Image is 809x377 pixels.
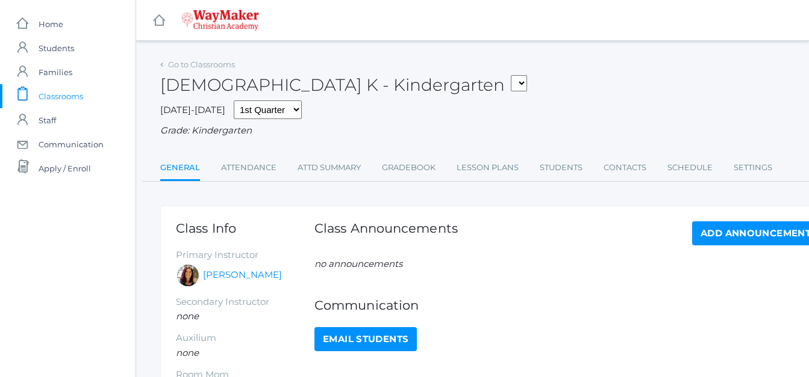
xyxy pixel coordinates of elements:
[39,132,104,156] span: Communication
[39,84,83,108] span: Classrooms
[314,258,402,269] em: no announcements
[176,333,314,343] h5: Auxilium
[176,221,314,235] h1: Class Info
[734,156,772,180] a: Settings
[39,12,63,36] span: Home
[39,108,56,132] span: Staff
[457,156,519,180] a: Lesson Plans
[160,104,225,115] span: [DATE]-[DATE]
[604,156,646,180] a: Contacts
[176,310,199,322] em: none
[176,347,199,358] em: none
[176,250,314,260] h5: Primary Instructor
[314,327,417,351] a: Email Students
[39,36,74,60] span: Students
[160,156,200,182] a: General
[176,263,200,287] div: Gina Pecor
[176,297,314,307] h5: Secondary Instructor
[39,156,91,180] span: Apply / Enroll
[181,10,259,31] img: 4_waymaker-logo-stack-white.png
[221,156,276,180] a: Attendance
[298,156,361,180] a: Attd Summary
[382,156,436,180] a: Gradebook
[540,156,583,180] a: Students
[667,156,713,180] a: Schedule
[160,76,527,94] h2: [DEMOGRAPHIC_DATA] K - Kindergarten
[203,268,282,282] a: [PERSON_NAME]
[314,221,458,242] h1: Class Announcements
[168,60,235,69] a: Go to Classrooms
[39,60,72,84] span: Families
